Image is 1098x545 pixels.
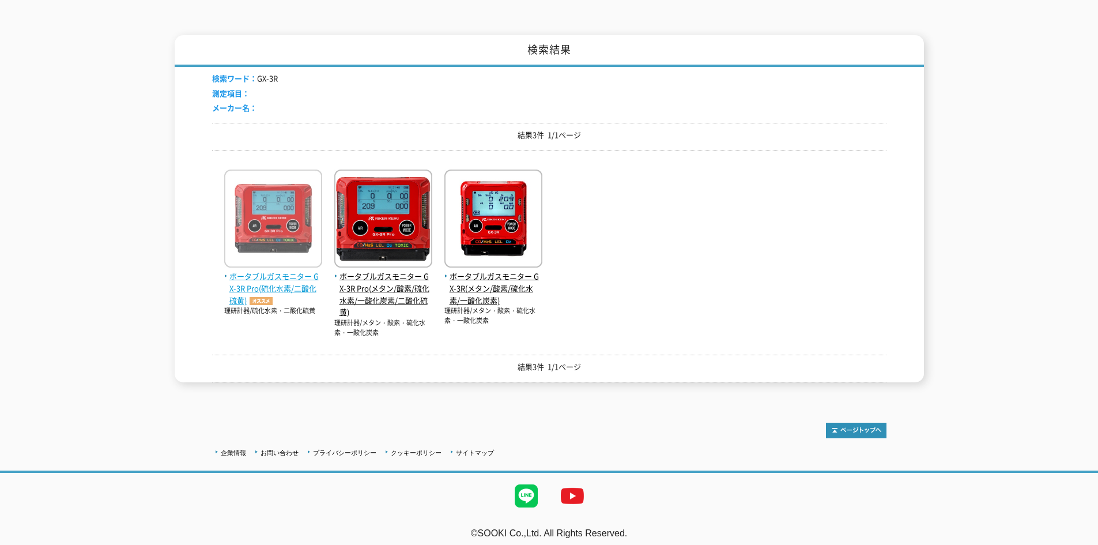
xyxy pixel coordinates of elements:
[334,270,432,318] span: ポータブルガスモニター GX-3R Pro(メタン/酸素/硫化水素/一酸化炭素/二酸化硫黄)
[221,449,246,456] a: 企業情報
[212,73,257,84] span: 検索ワード：
[456,449,494,456] a: サイトマップ
[261,449,299,456] a: お問い合わせ
[334,170,432,270] img: GX-3R Pro(メタン/酸素/硫化水素/一酸化炭素/二酸化硫黄)
[503,473,549,519] img: LINE
[224,170,322,270] img: GX-3R Pro(硫化水素/二酸化硫黄)
[444,270,542,306] span: ポータブルガスモニター GX-3R(メタン/酸素/硫化水素/一酸化炭素)
[826,423,886,438] img: トップページへ
[224,306,322,316] p: 理研計器/硫化水素・二酸化硫黄
[212,88,250,99] span: 測定項目：
[212,129,886,141] p: 結果3件 1/1ページ
[224,258,322,306] a: ポータブルガスモニター GX-3R Pro(硫化水素/二酸化硫黄)オススメ
[247,297,276,305] img: オススメ
[334,318,432,337] p: 理研計器/メタン・酸素・硫化水素・一酸化炭素
[212,102,257,113] span: メーカー名：
[549,473,595,519] img: YouTube
[444,306,542,325] p: 理研計器/メタン・酸素・硫化水素・一酸化炭素
[391,449,442,456] a: クッキーポリシー
[444,170,542,270] img: GX-3R(メタン/酸素/硫化水素/一酸化炭素)
[212,361,886,373] p: 結果3件 1/1ページ
[444,258,542,306] a: ポータブルガスモニター GX-3R(メタン/酸素/硫化水素/一酸化炭素)
[175,35,924,67] h1: 検索結果
[224,270,322,306] span: ポータブルガスモニター GX-3R Pro(硫化水素/二酸化硫黄)
[313,449,376,456] a: プライバシーポリシー
[334,258,432,318] a: ポータブルガスモニター GX-3R Pro(メタン/酸素/硫化水素/一酸化炭素/二酸化硫黄)
[212,73,278,85] li: GX-3R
